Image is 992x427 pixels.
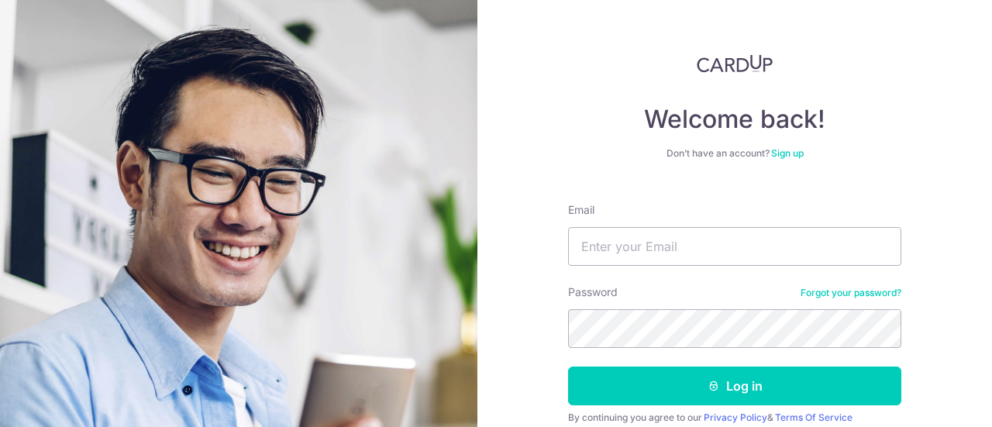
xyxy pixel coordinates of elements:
[568,227,901,266] input: Enter your Email
[704,412,767,423] a: Privacy Policy
[568,367,901,405] button: Log in
[568,202,594,218] label: Email
[568,412,901,424] div: By continuing you agree to our &
[568,104,901,135] h4: Welcome back!
[775,412,852,423] a: Terms Of Service
[568,284,618,300] label: Password
[801,287,901,299] a: Forgot your password?
[771,147,804,159] a: Sign up
[568,147,901,160] div: Don’t have an account?
[697,54,773,73] img: CardUp Logo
